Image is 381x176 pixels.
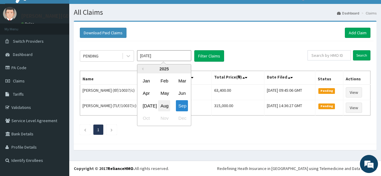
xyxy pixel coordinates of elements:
[346,103,362,113] a: View
[360,11,376,16] li: Claims
[137,75,191,125] div: month 2025-09
[140,75,152,86] div: Choose January 2025
[140,100,152,111] div: Choose July 2025
[140,67,143,70] button: Previous Year
[137,50,191,61] input: Select Month and Year
[264,100,315,116] td: [DATE] 14:36:27 GMT
[80,71,155,85] th: Name
[318,88,335,94] span: Pending
[83,53,98,59] div: PENDING
[97,127,99,132] a: Page 1 is your current page
[110,127,113,132] a: Next page
[99,3,113,17] div: Minimize live chat window
[318,103,335,109] span: Pending
[176,100,188,111] div: Choose September 2025
[343,71,370,85] th: Actions
[3,114,115,135] textarea: Type your message and hit 'Enter'
[308,50,351,60] input: Search by HMO ID
[13,91,24,97] span: Tariffs
[158,88,170,99] div: Choose May 2025
[158,100,170,111] div: Choose August 2025
[194,50,224,62] button: Filter Claims
[21,22,36,26] a: Online
[108,166,133,171] a: RelianceHMO
[176,88,188,99] div: Choose June 2025
[3,7,17,20] img: User Image
[31,34,101,42] div: Chat with us now
[176,75,188,86] div: Choose March 2025
[80,28,126,38] button: Download Paid Claims
[80,85,155,100] td: [PERSON_NAME] (tlf/10037/c)
[264,85,315,100] td: [DATE] 09:45:06 GMT
[69,161,381,176] footer: All rights reserved.
[158,75,170,86] div: Choose February 2025
[13,78,25,84] span: Claims
[74,166,135,171] strong: Copyright © 2017 .
[74,8,376,16] h1: All Claims
[11,30,24,45] img: d_794563401_company_1708531726252_794563401
[217,165,376,171] div: Redefining Heath Insurance in [GEOGRAPHIC_DATA] using Telemedicine and Data Science!
[337,11,359,16] a: Dashboard
[264,71,315,85] th: Date Filed
[211,85,264,100] td: 63,400.00
[13,52,33,57] span: Dashboard
[345,28,370,38] a: Add Claim
[140,88,152,99] div: Choose April 2025
[137,64,191,73] div: 2025
[353,50,370,60] input: Search
[80,100,155,116] td: [PERSON_NAME] (TLF/10037/c)
[13,39,44,44] span: Switch Providers
[315,71,343,85] th: Status
[346,87,362,97] a: View
[84,127,86,132] a: Previous page
[211,100,264,116] td: 315,000.00
[21,13,110,19] p: [PERSON_NAME][GEOGRAPHIC_DATA]
[211,71,264,85] th: Total Price(₦)
[35,51,83,112] span: We're online!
